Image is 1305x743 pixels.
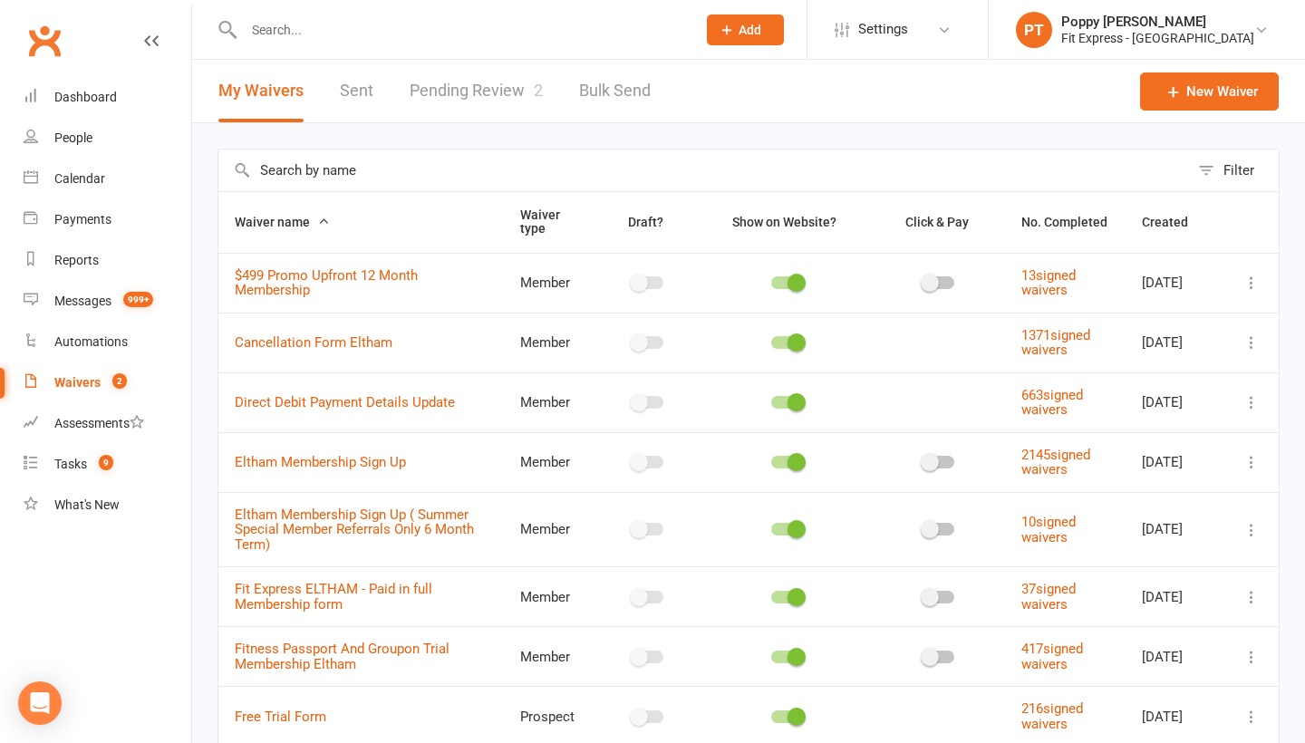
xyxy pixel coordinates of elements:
a: $499 Promo Upfront 12 Month Membership [235,267,418,299]
td: [DATE] [1126,432,1224,492]
a: 663signed waivers [1021,387,1083,419]
a: Fit Express ELTHAM - Paid in full Membership form [235,581,432,613]
td: Member [504,253,596,313]
div: What's New [54,497,120,512]
input: Search... [238,17,683,43]
td: Member [504,626,596,686]
div: Calendar [54,171,105,186]
a: Sent [340,60,373,122]
a: 1371signed waivers [1021,327,1090,359]
td: Member [504,432,596,492]
div: PT [1016,12,1052,48]
span: Created [1142,215,1208,229]
div: Open Intercom Messenger [18,681,62,725]
button: Filter [1189,150,1279,191]
td: Member [504,313,596,372]
a: Calendar [24,159,191,199]
span: Click & Pay [905,215,969,229]
a: 37signed waivers [1021,581,1076,613]
input: Search by name [218,150,1189,191]
div: Dashboard [54,90,117,104]
span: 2 [112,373,127,389]
span: Waiver name [235,215,330,229]
a: 417signed waivers [1021,641,1083,672]
a: New Waiver [1140,72,1279,111]
td: [DATE] [1126,626,1224,686]
a: 216signed waivers [1021,700,1083,732]
a: Tasks 9 [24,444,191,485]
a: Messages 999+ [24,281,191,322]
a: Dashboard [24,77,191,118]
span: Draft? [628,215,663,229]
a: 10signed waivers [1021,514,1076,545]
a: Eltham Membership Sign Up ( Summer Special Member Referrals Only 6 Month Term) [235,507,474,553]
a: What's New [24,485,191,526]
a: Cancellation Form Eltham [235,334,392,351]
td: [DATE] [1126,372,1224,432]
th: Waiver type [504,192,596,253]
a: Automations [24,322,191,362]
div: Automations [54,334,128,349]
a: Payments [24,199,191,240]
button: Waiver name [235,211,330,233]
div: Reports [54,253,99,267]
span: Show on Website? [732,215,836,229]
div: Filter [1223,159,1254,181]
a: People [24,118,191,159]
a: Fitness Passport And Groupon Trial Membership Eltham [235,641,449,672]
a: 13signed waivers [1021,267,1076,299]
button: Click & Pay [889,211,989,233]
button: Add [707,14,784,45]
a: Eltham Membership Sign Up [235,454,406,470]
a: Clubworx [22,18,67,63]
span: 999+ [123,292,153,307]
a: Reports [24,240,191,281]
div: Assessments [54,416,144,430]
a: Free Trial Form [235,709,326,725]
td: [DATE] [1126,253,1224,313]
a: Assessments [24,403,191,444]
a: 2145signed waivers [1021,447,1090,478]
div: Fit Express - [GEOGRAPHIC_DATA] [1061,30,1254,46]
button: Draft? [612,211,683,233]
a: Pending Review2 [410,60,543,122]
div: Tasks [54,457,87,471]
span: 9 [99,455,113,470]
div: Poppy [PERSON_NAME] [1061,14,1254,30]
button: Show on Website? [716,211,856,233]
div: Messages [54,294,111,308]
span: Add [739,23,761,37]
td: Member [504,372,596,432]
td: Member [504,566,596,626]
a: Waivers 2 [24,362,191,403]
span: Settings [858,9,908,50]
td: [DATE] [1126,492,1224,567]
td: [DATE] [1126,313,1224,372]
th: No. Completed [1005,192,1126,253]
a: Direct Debit Payment Details Update [235,394,455,410]
div: Waivers [54,375,101,390]
div: Payments [54,212,111,227]
button: My Waivers [218,60,304,122]
button: Created [1142,211,1208,233]
a: Bulk Send [579,60,651,122]
div: People [54,130,92,145]
td: [DATE] [1126,566,1224,626]
span: 2 [534,81,543,100]
td: Member [504,492,596,567]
